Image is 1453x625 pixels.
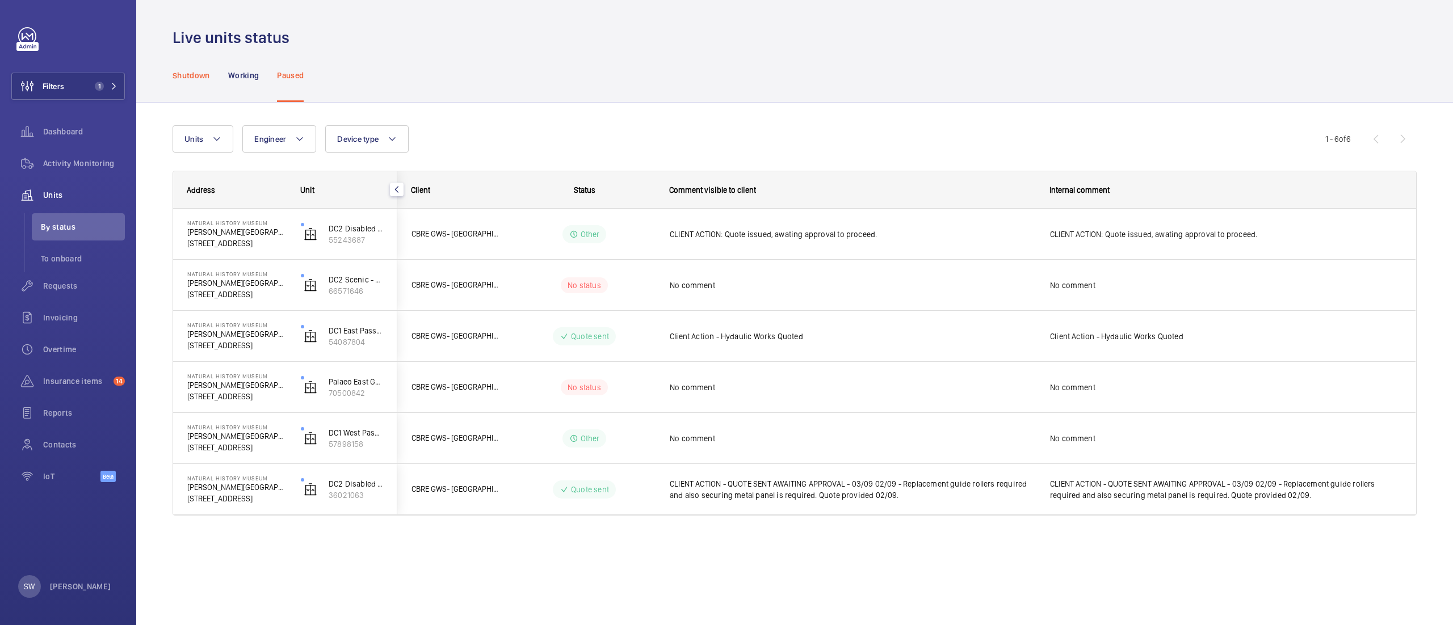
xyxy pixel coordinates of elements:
p: DC1 West Passenger SN/L/381 [329,427,383,438]
div: Unit [300,185,384,195]
p: Palaeo East Goods SC/L/69 [329,376,383,387]
span: Client [411,185,430,195]
p: Natural History Museum [187,424,286,430]
span: 14 [114,377,125,386]
p: Other [581,433,600,444]
p: DC1 East Passenger SN/L/380 [329,325,383,336]
span: CBRE GWS- [GEOGRAPHIC_DATA] [411,330,499,343]
span: No comment [1050,280,1401,291]
span: To onboard [41,253,125,264]
p: 54087804 [329,336,383,348]
span: Status [574,185,595,195]
p: [STREET_ADDRESS] [187,493,286,504]
span: CLIENT ACTION: Quote issued, awating approval to proceed. [1050,229,1401,240]
p: Working [228,70,259,81]
span: 1 [95,82,104,91]
span: Contacts [43,439,125,450]
span: Insurance items [43,375,109,387]
p: SW [24,581,35,592]
span: CBRE GWS- [GEOGRAPHIC_DATA] [411,227,499,240]
p: No status [568,280,601,291]
span: 1 - 6 6 [1325,135,1351,143]
span: Internal comment [1049,185,1110,195]
button: Device type [325,125,409,153]
button: Units [173,125,233,153]
span: Beta [100,471,116,482]
p: [PERSON_NAME][GEOGRAPHIC_DATA] [187,430,286,442]
p: DC2 Disabled - [GEOGRAPHIC_DATA] SP/L/03 [329,478,383,489]
p: 36021063 [329,489,383,501]
img: elevator.svg [304,432,317,445]
p: Natural History Museum [187,373,286,379]
span: CBRE GWS- [GEOGRAPHIC_DATA] [411,432,499,445]
span: Dashboard [43,126,125,137]
span: CBRE GWS- [GEOGRAPHIC_DATA] [411,381,499,394]
span: CBRE GWS- [GEOGRAPHIC_DATA] [411,278,499,292]
p: [PERSON_NAME][GEOGRAPHIC_DATA] [187,226,286,238]
p: 66571646 [329,285,383,297]
span: Comment visible to client [669,185,756,195]
p: [STREET_ADDRESS] [187,391,286,402]
span: No comment [1050,433,1401,444]
p: [PERSON_NAME][GEOGRAPHIC_DATA] [187,328,286,340]
p: Quote sent [571,331,609,342]
span: Overtime [43,344,125,355]
p: No status [568,382,601,393]
img: elevator.svg [304,483,317,496]
span: Units [184,134,203,143]
p: 55243687 [329,234,383,246]
span: Reports [43,407,125,419]
span: Address [187,185,215,195]
span: No comment [670,433,1035,444]
span: CLIENT ACTION - QUOTE SENT AWAITING APPROVAL - 03/09 02/09 - Replacement guide rollers required a... [1050,478,1401,501]
span: Requests [43,280,125,292]
p: Natural History Museum [187,271,286,277]
span: No comment [670,382,1035,393]
p: Other [581,229,600,240]
img: elevator.svg [304,278,317,292]
img: elevator.svg [304,330,317,343]
span: Engineer [254,134,286,143]
button: Filters1 [11,73,125,100]
span: No comment [670,280,1035,291]
p: [PERSON_NAME][GEOGRAPHIC_DATA] [187,379,286,391]
p: [PERSON_NAME][GEOGRAPHIC_DATA] [187,277,286,289]
img: elevator.svg [304,381,317,394]
p: DC2 Disabled - Reception SP/L/06 [329,223,383,234]
span: Device type [337,134,379,143]
span: Filters [43,81,64,92]
p: Natural History Museum [187,219,286,226]
span: of [1339,134,1346,143]
p: [STREET_ADDRESS] [187,442,286,453]
p: DC2 Scenic - L/H SP/L/08 [329,274,383,285]
p: [STREET_ADDRESS] [187,289,286,300]
p: 57898158 [329,438,383,450]
span: Invoicing [43,312,125,323]
p: 70500842 [329,387,383,399]
p: [PERSON_NAME] [50,581,111,592]
p: [STREET_ADDRESS] [187,238,286,249]
span: No comment [1050,382,1401,393]
p: Paused [277,70,304,81]
button: Engineer [242,125,316,153]
h1: Live units status [173,27,296,48]
p: Shutdown [173,70,210,81]
span: CBRE GWS- [GEOGRAPHIC_DATA] [411,483,499,496]
span: CLIENT ACTION - QUOTE SENT AWAITING APPROVAL - 03/09 02/09 - Replacement guide rollers required a... [670,478,1035,501]
span: Activity Monitoring [43,158,125,169]
p: [PERSON_NAME][GEOGRAPHIC_DATA] [187,482,286,493]
span: Client Action - Hydaulic Works Quoted [670,331,1035,342]
span: By status [41,221,125,233]
span: Units [43,189,125,201]
span: IoT [43,471,100,482]
p: [STREET_ADDRESS] [187,340,286,351]
p: Natural History Museum [187,322,286,328]
p: Quote sent [571,484,609,495]
p: Natural History Museum [187,475,286,482]
span: CLIENT ACTION: Quote issued, awating approval to proceed. [670,229,1035,240]
span: Client Action - Hydaulic Works Quoted [1050,331,1401,342]
img: elevator.svg [304,227,317,241]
